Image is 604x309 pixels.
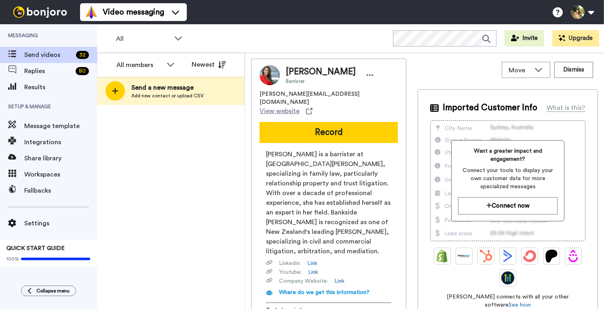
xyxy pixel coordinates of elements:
[76,67,89,75] div: 80
[36,288,70,294] span: Collapse menu
[509,65,530,75] span: Move
[103,6,164,18] span: Video messaging
[24,66,72,76] span: Replies
[430,293,585,309] span: [PERSON_NAME] connects with all your other software
[21,286,76,296] button: Collapse menu
[260,65,280,85] img: Image of Sharon
[458,250,471,263] img: Ontraport
[260,106,300,116] span: View website
[24,170,97,179] span: Workspaces
[24,186,97,195] span: Fallbacks
[116,60,163,70] div: All members
[279,259,301,267] span: Linkedin :
[279,277,328,285] span: Company Website :
[286,66,356,78] span: [PERSON_NAME]
[458,197,558,214] button: Connect now
[279,290,370,295] span: Where do we get this information?
[308,268,318,276] a: Link
[545,250,558,263] img: Patreon
[24,121,97,131] span: Message template
[24,82,97,92] span: Results
[76,51,89,59] div: 32
[131,83,204,92] span: Send a new message
[554,62,593,78] button: Dismiss
[260,122,398,143] button: Record
[116,34,170,44] span: All
[436,250,449,263] img: Shopify
[260,106,313,116] a: View website
[286,78,356,84] span: Barrister
[10,6,70,18] img: bj-logo-header-white.svg
[260,90,398,106] span: [PERSON_NAME][EMAIL_ADDRESS][DOMAIN_NAME]
[6,246,65,251] span: QUICK START GUIDE
[24,219,97,228] span: Settings
[458,166,558,191] span: Connect your tools to display your own customer data for more specialized messages
[567,250,580,263] img: Drip
[509,302,531,308] a: See how
[186,57,232,73] button: Newest
[547,103,585,113] div: What is this?
[334,277,344,285] a: Link
[523,250,536,263] img: ConvertKit
[131,92,204,99] span: Add new contact or upload CSV
[24,153,97,163] span: Share library
[552,30,599,46] button: Upgrade
[307,259,317,267] a: Link
[85,6,98,19] img: vm-color.svg
[458,147,558,163] span: Want a greater impact and engagement?
[24,137,97,147] span: Integrations
[501,250,514,263] img: ActiveCampaign
[479,250,492,263] img: Hubspot
[443,102,537,114] span: Imported Customer Info
[24,50,73,60] span: Send videos
[266,149,391,256] span: [PERSON_NAME] is a barrister at [GEOGRAPHIC_DATA][PERSON_NAME], specializing in family law, parti...
[501,271,514,284] img: GoHighLevel
[279,268,302,276] span: Youtube :
[505,30,544,46] button: Invite
[6,256,19,262] span: 100%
